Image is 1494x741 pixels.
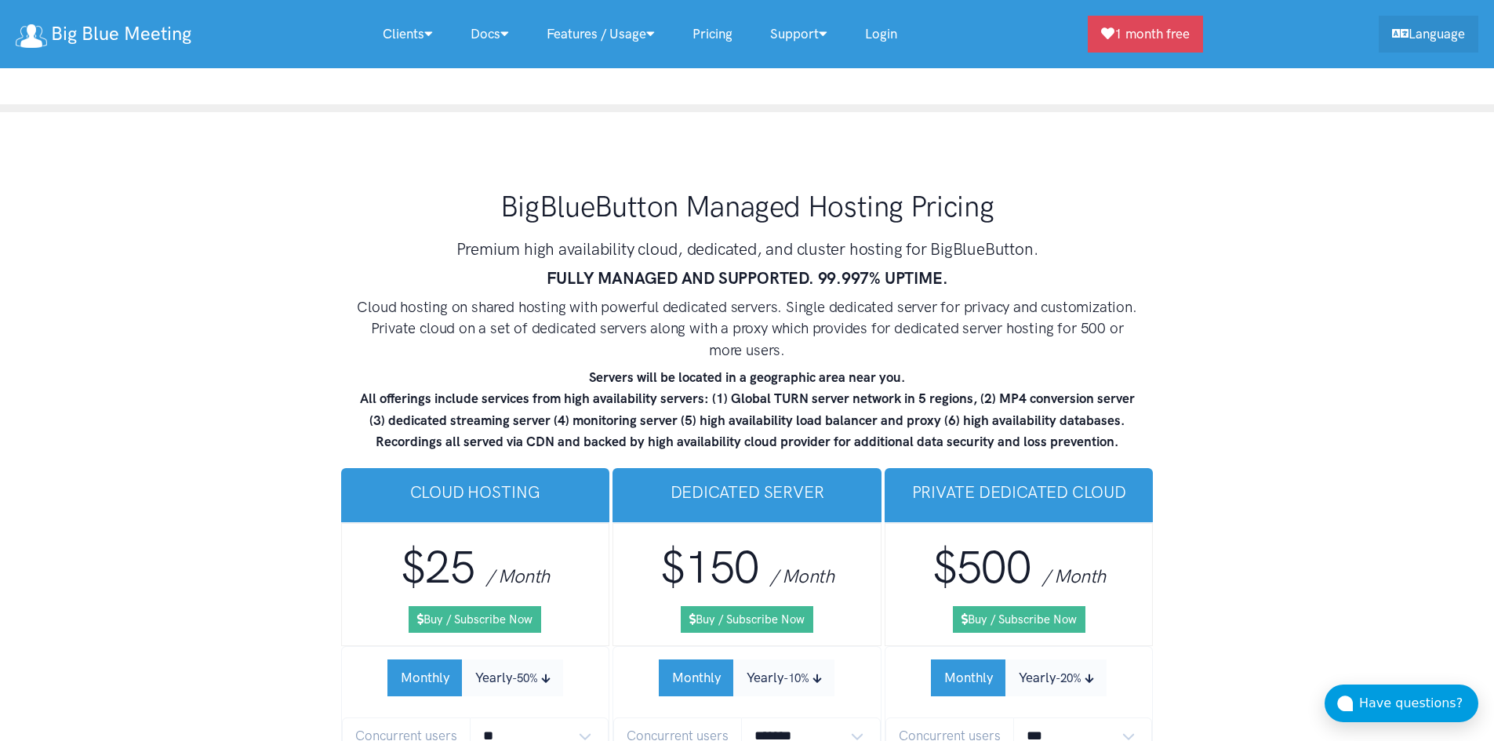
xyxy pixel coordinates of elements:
a: Clients [364,17,452,51]
h3: Cloud Hosting [354,481,598,503]
span: $500 [932,540,1031,594]
div: Have questions? [1359,693,1478,714]
span: / Month [1042,565,1106,587]
div: Subscription Period [387,659,563,696]
a: Support [751,17,846,51]
h4: Cloud hosting on shared hosting with powerful dedicated servers. Single dedicated server for priv... [355,296,1140,361]
a: Features / Usage [528,17,674,51]
button: Yearly-50% [462,659,563,696]
a: Big Blue Meeting [16,17,191,51]
a: 1 month free [1088,16,1203,53]
h3: Premium high availability cloud, dedicated, and cluster hosting for BigBlueButton. [355,238,1140,260]
div: Subscription Period [931,659,1107,696]
small: -50% [512,671,538,685]
a: Language [1379,16,1478,53]
button: Have questions? [1325,685,1478,722]
span: $150 [660,540,759,594]
span: / Month [486,565,550,587]
button: Monthly [659,659,734,696]
h3: Dedicated Server [625,481,869,503]
a: Login [846,17,916,51]
a: Buy / Subscribe Now [409,606,541,633]
button: Monthly [931,659,1006,696]
button: Yearly-10% [733,659,834,696]
div: Subscription Period [659,659,834,696]
strong: FULLY MANAGED AND SUPPORTED. 99.997% UPTIME. [547,268,948,288]
span: $25 [401,540,474,594]
button: Yearly-20% [1005,659,1107,696]
img: logo [16,24,47,48]
strong: Servers will be located in a geographic area near you. All offerings include services from high a... [360,369,1135,449]
h3: Private Dedicated Cloud [897,481,1141,503]
span: / Month [770,565,834,587]
small: -10% [783,671,809,685]
a: Buy / Subscribe Now [681,606,813,633]
a: Docs [452,17,528,51]
small: -20% [1056,671,1081,685]
button: Monthly [387,659,463,696]
h1: BigBlueButton Managed Hosting Pricing [355,187,1140,225]
a: Pricing [674,17,751,51]
a: Buy / Subscribe Now [953,606,1085,633]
